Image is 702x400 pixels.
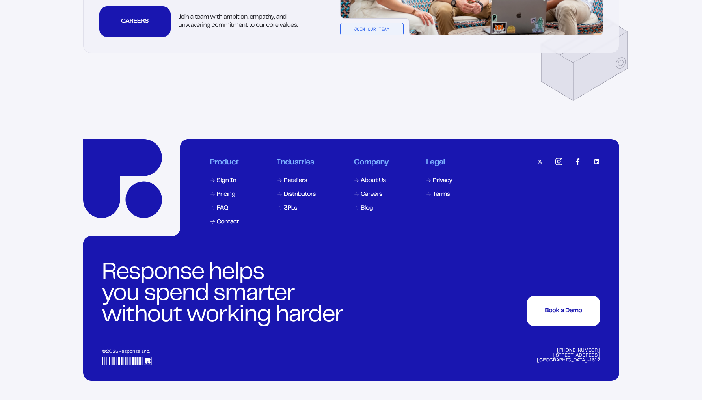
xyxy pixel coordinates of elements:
div: Join a team with ambition, empathy, and unwavering commitment to our core values. [179,13,299,30]
div: Sign In [217,178,236,184]
a: FAQ [209,204,240,213]
div: About Us [361,178,386,184]
a: Contact [209,218,240,227]
a: Terms [425,190,454,199]
a: Sign In [209,176,240,186]
img: linkedin [593,158,600,165]
div: Join Our Team [340,23,404,35]
div: Book a Demo [545,308,582,314]
div: Pricing [217,192,235,198]
a: About Us [353,176,389,186]
a: 3PLs [276,204,317,213]
button: Book a DemoBook a DemoBook a DemoBook a DemoBook a Demo [527,296,600,326]
div: Legal [426,158,453,167]
div: Blog [361,205,373,212]
img: twitter [536,158,544,165]
a: Distributors [276,190,317,199]
img: instagram [555,158,562,165]
div: [PHONE_NUMBER] [STREET_ADDRESS] [GEOGRAPHIC_DATA]-1612 [536,348,600,365]
div: Retailers [284,178,307,184]
div: Careers [361,192,382,198]
div: FAQ [217,205,228,212]
img: facebook [574,158,581,165]
div: 3PLs [284,205,297,212]
div: Industries [277,158,317,167]
div: Contact [217,219,239,225]
div: CAREERS [117,19,153,25]
a: Response Home [83,139,162,218]
div: Privacy [433,178,452,184]
div: Terms [433,192,450,198]
a: CAREERSCAREERSCAREERSCAREERSCAREERSCAREERSCAREERS [99,6,171,37]
div: Response helps you spend smarter without working harder [102,262,347,326]
div: Distributors [284,192,316,198]
div: Product [210,158,240,167]
div: Company [354,158,389,167]
a: Careers [353,190,389,199]
a: Privacy [425,176,454,186]
a: Retailers [276,176,317,186]
a: Blog [353,204,389,213]
div: © 2025 Response Inc. [102,348,210,365]
a: Pricing [209,190,240,199]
